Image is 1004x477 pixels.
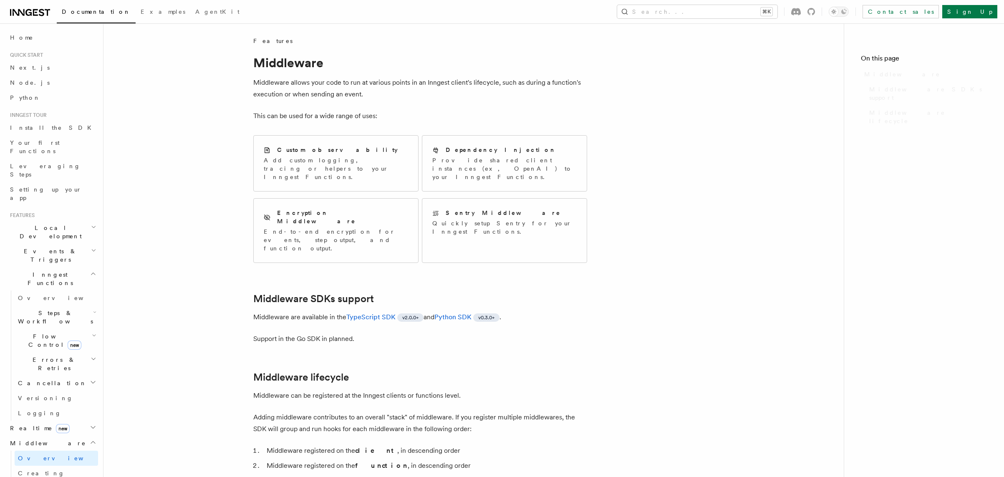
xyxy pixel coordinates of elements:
[866,82,987,105] a: Middleware SDKs support
[7,424,70,432] span: Realtime
[264,227,408,252] p: End-to-end encryption for events, step output, and function output.
[761,8,772,16] kbd: ⌘K
[253,198,419,263] a: Encryption MiddlewareEnd-to-end encryption for events, step output, and function output.
[478,314,494,321] span: v0.3.0+
[253,333,587,345] p: Support in the Go SDK in planned.
[15,329,98,352] button: Flow Controlnew
[10,94,40,101] span: Python
[422,135,587,192] a: Dependency InjectionProvide shared client instances (ex, OpenAI) to your Inngest Functions.
[7,159,98,182] a: Leveraging Steps
[7,30,98,45] a: Home
[56,424,70,433] span: new
[253,311,587,323] p: Middleware are available in the and .
[15,290,98,305] a: Overview
[7,290,98,421] div: Inngest Functions
[264,445,587,457] li: Middleware registered on the , in descending order
[253,37,293,45] span: Features
[7,421,98,436] button: Realtimenew
[277,146,398,154] h2: Custom observability
[942,5,997,18] a: Sign Up
[7,52,43,58] span: Quick start
[18,295,104,301] span: Overview
[7,212,35,219] span: Features
[7,439,86,447] span: Middleware
[7,90,98,105] a: Python
[10,79,50,86] span: Node.js
[253,371,349,383] a: Middleware lifecycle
[10,139,60,154] span: Your first Functions
[57,3,136,23] a: Documentation
[7,60,98,75] a: Next.js
[253,55,587,70] h1: Middleware
[422,198,587,263] a: Sentry MiddlewareQuickly setup Sentry for your Inngest Functions.
[446,209,561,217] h2: Sentry Middleware
[253,411,587,435] p: Adding middleware contributes to an overall "stack" of middleware. If you register multiple middl...
[7,75,98,90] a: Node.js
[7,135,98,159] a: Your first Functions
[869,109,987,125] span: Middleware lifecycle
[434,313,472,321] a: Python SDK
[15,332,92,349] span: Flow Control
[864,70,940,78] span: Middleware
[7,436,98,451] button: Middleware
[190,3,245,23] a: AgentKit
[15,356,91,372] span: Errors & Retries
[68,341,81,350] span: new
[10,33,33,42] span: Home
[446,146,556,154] h2: Dependency Injection
[355,447,397,454] strong: client
[15,391,98,406] a: Versioning
[7,120,98,135] a: Install the SDK
[7,267,98,290] button: Inngest Functions
[15,305,98,329] button: Steps & Workflows
[355,462,408,469] strong: function
[253,110,587,122] p: This can be used for a wide range of uses:
[253,390,587,401] p: Middleware can be registered at the Inngest clients or functions level.
[15,309,93,326] span: Steps & Workflows
[18,395,73,401] span: Versioning
[861,53,987,67] h4: On this page
[15,376,98,391] button: Cancellation
[195,8,240,15] span: AgentKit
[861,67,987,82] a: Middleware
[253,135,419,192] a: Custom observabilityAdd custom logging, tracing or helpers to your Inngest Functions.
[7,247,91,264] span: Events & Triggers
[264,156,408,181] p: Add custom logging, tracing or helpers to your Inngest Functions.
[432,156,577,181] p: Provide shared client instances (ex, OpenAI) to your Inngest Functions.
[141,8,185,15] span: Examples
[10,64,50,71] span: Next.js
[15,352,98,376] button: Errors & Retries
[829,7,849,17] button: Toggle dark mode
[15,451,98,466] a: Overview
[10,163,81,178] span: Leveraging Steps
[7,224,91,240] span: Local Development
[7,112,47,119] span: Inngest tour
[402,314,419,321] span: v2.0.0+
[277,209,408,225] h2: Encryption Middleware
[253,293,374,305] a: Middleware SDKs support
[432,219,577,236] p: Quickly setup Sentry for your Inngest Functions.
[10,124,96,131] span: Install the SDK
[7,270,90,287] span: Inngest Functions
[253,77,587,100] p: Middleware allows your code to run at various points in an Inngest client's lifecycle, such as du...
[15,379,87,387] span: Cancellation
[7,220,98,244] button: Local Development
[346,313,396,321] a: TypeScript SDK
[136,3,190,23] a: Examples
[866,105,987,129] a: Middleware lifecycle
[7,182,98,205] a: Setting up your app
[863,5,939,18] a: Contact sales
[18,455,104,462] span: Overview
[15,406,98,421] a: Logging
[10,186,82,201] span: Setting up your app
[264,460,587,472] li: Middleware registered on the , in descending order
[62,8,131,15] span: Documentation
[18,410,61,416] span: Logging
[7,244,98,267] button: Events & Triggers
[617,5,777,18] button: Search...⌘K
[869,85,987,102] span: Middleware SDKs support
